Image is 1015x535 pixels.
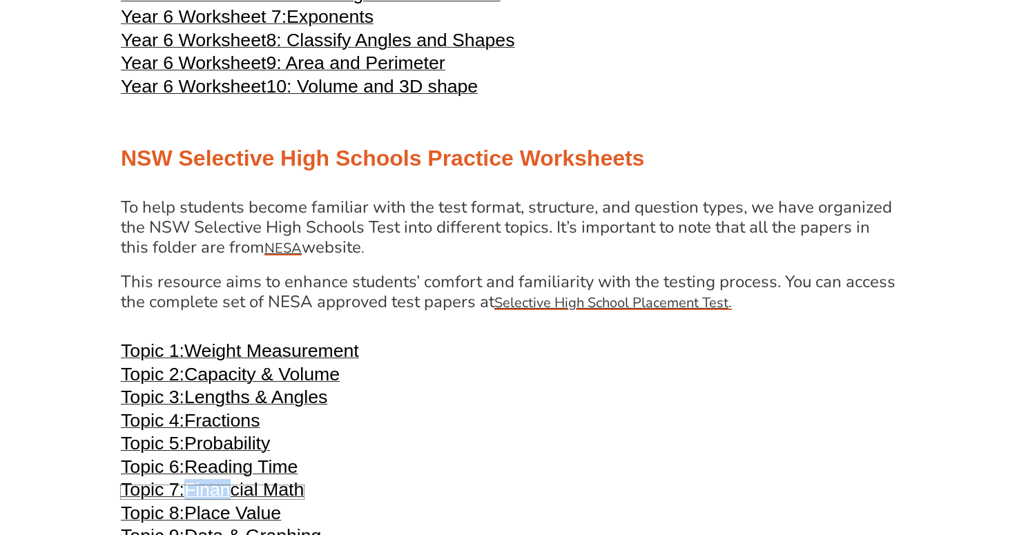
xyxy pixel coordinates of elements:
[121,387,184,407] span: Topic 3:
[184,387,327,407] span: Lengths & Angles
[121,36,515,50] a: Year 6 Worksheet8: Classify Angles and Shapes
[121,393,327,407] a: Topic 3:Lengths & Angles
[121,439,270,453] a: Topic 5:Probability
[121,503,184,523] span: Topic 8:
[121,364,184,385] span: Topic 2:
[121,347,359,360] a: Topic 1:Weight Measurement
[121,485,304,499] a: Topic 7:Financial Math
[121,340,184,361] span: Topic 1:
[121,410,184,431] span: Topic 4:
[264,236,302,258] a: NESA
[264,239,302,257] span: NESA
[121,12,374,26] a: Year 6 Worksheet 7:Exponents
[121,76,266,97] span: Year 6 Worksheet
[121,272,896,313] h4: This resource aims to enhance students’ comfort and familiarity with the testing process. You can...
[494,291,732,313] a: Selective High School Placement Test.
[266,76,478,97] span: 10: Volume and 3D shape
[184,410,260,431] span: Fractions
[121,82,478,96] a: Year 6 Worksheet10: Volume and 3D shape
[121,509,281,523] a: Topic 8:Place Value
[266,30,514,50] span: 8: Classify Angles and Shapes
[184,456,298,477] span: Reading Time
[184,364,340,385] span: Capacity & Volume
[121,479,184,500] span: Topic 7:
[121,416,260,430] a: Topic 4:Fractions
[121,30,266,50] span: Year 6 Worksheet
[121,370,340,384] a: Topic 2:Capacity & Volume
[728,293,732,312] span: .
[184,479,304,500] span: Financial Math
[121,463,298,476] a: Topic 6:Reading Time
[184,503,281,523] span: Place Value
[361,239,365,257] span: .
[121,144,894,173] h2: NSW Selective High Schools Practice Worksheets
[121,6,287,27] span: Year 6 Worksheet 7:
[121,52,266,73] span: Year 6 Worksheet
[494,293,728,312] u: Selective High School Placement Test
[184,340,359,361] span: Weight Measurement
[778,379,1015,535] iframe: Chat Widget
[121,197,896,258] h4: To help students become familiar with the test format, structure, and question types, we have org...
[184,433,270,454] span: Probability
[121,433,184,454] span: Topic 5:
[121,59,445,72] a: Year 6 Worksheet9: Area and Perimeter
[266,52,445,73] span: 9: Area and Perimeter
[121,456,184,477] span: Topic 6:
[287,6,374,27] span: Exponents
